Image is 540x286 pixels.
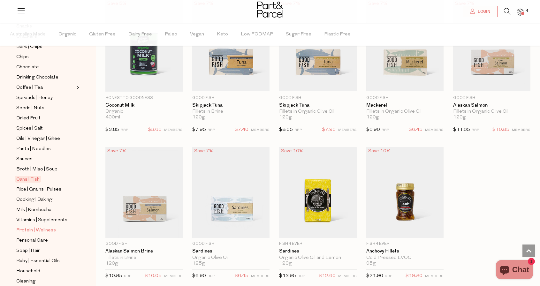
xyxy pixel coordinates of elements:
small: RRP [208,275,215,278]
a: 4 [517,9,523,15]
span: 125g [192,261,205,267]
span: $6.45 [235,272,248,280]
p: Good Fish [366,95,444,101]
span: 120g [105,261,118,267]
small: MEMBERS [338,275,357,278]
small: MEMBERS [425,275,444,278]
inbox-online-store-chat: Shopify online store chat [494,260,535,281]
span: Sauces [16,155,33,163]
div: Fillets in Brine [105,255,183,261]
a: Household [16,267,74,275]
span: $7.95 [192,127,206,132]
span: Seeds | Nuts [16,104,44,112]
span: 120g [366,115,379,120]
span: Baby | Essential Oils [16,257,60,265]
span: 95g [366,261,376,267]
a: Sardines [192,248,270,254]
span: 120g [279,115,292,120]
div: Organic Olive Oil and Lemon [279,255,356,261]
a: Spreads | Honey [16,94,74,102]
span: $6.45 [409,126,422,134]
span: Coffee | Tea [16,84,43,92]
div: Save 10% [279,147,305,155]
div: Save 10% [366,147,392,155]
a: Anchovy Fillets [366,248,444,254]
span: Household [16,267,40,275]
small: RRP [298,275,305,278]
span: Vitamins | Supplements [16,216,67,224]
img: Anchovy Fillets [366,147,444,238]
a: Skipjack Tuna [192,102,270,108]
small: RRP [208,128,215,132]
small: MEMBERS [164,275,183,278]
span: Plastic Free [324,23,351,46]
span: $12.60 [319,272,336,280]
a: Rice | Grains | Pulses [16,185,74,193]
span: Cooking | Baking [16,196,52,204]
small: MEMBERS [338,128,357,132]
a: Protein | Wellness [16,226,74,234]
small: RRP [472,128,479,132]
a: Milk | Kombucha [16,206,74,214]
p: Good Fish [279,95,356,101]
span: 120g [192,115,205,120]
a: Cooking | Baking [16,196,74,204]
span: $10.05 [145,272,162,280]
div: Fillets in Organic Olive Oil [279,109,356,115]
img: Alaskan Salmon Brine [105,147,183,238]
p: Honest to Goodness [105,95,183,101]
small: RRP [121,128,128,132]
div: Fillets in Organic Olive Oil [453,109,530,115]
small: MEMBERS [251,275,270,278]
span: Cans | Fish [15,176,41,183]
a: Login [463,6,498,17]
span: $6.90 [366,127,380,132]
div: Save 7% [105,147,128,155]
img: Sardines [192,147,270,238]
span: Pasta | Noodles [16,145,51,153]
a: Sauces [16,155,74,163]
span: Australian Made [10,23,46,46]
span: Broth | Miso | Soup [16,166,57,173]
span: Spreads | Honey [16,94,53,102]
span: Dairy Free [128,23,152,46]
a: Alaskan Salmon [453,102,530,108]
a: Soap | Hair [16,247,74,255]
a: Dried Fruit [16,114,74,122]
a: Chips [16,53,74,61]
a: Mackerel [366,102,444,108]
span: Oils | Vinegar | Ghee [16,135,60,143]
img: Part&Parcel [257,2,283,18]
span: $19.80 [406,272,422,280]
a: Alaskan Salmon Brine [105,248,183,254]
span: Organic [58,23,76,46]
span: $10.85 [105,274,122,278]
span: $11.65 [453,127,470,132]
span: 120g [279,261,292,267]
img: Sardines [279,147,356,238]
div: Cold Pressed EVOO [366,255,444,261]
a: Skipjack Tuna [279,102,356,108]
small: RRP [385,275,392,278]
div: Save 7% [192,147,215,155]
span: $3.85 [105,127,119,132]
a: Coconut Milk [105,102,183,108]
a: Baby | Essential Oils [16,257,74,265]
span: $7.40 [235,126,248,134]
span: Drinking Chocolate [16,74,58,81]
span: Low FODMAP [241,23,273,46]
span: $21.90 [366,274,383,278]
span: Rice | Grains | Pulses [16,186,61,193]
div: Organic Olive Oil [192,255,270,261]
p: Fish 4 Ever [366,241,444,247]
a: Bars | Chips [16,43,74,51]
span: Vegan [190,23,204,46]
small: MEMBERS [425,128,444,132]
span: 400ml [105,115,120,120]
div: Fillets in Brine [192,109,270,115]
span: Protein | Wellness [16,227,56,234]
span: Login [476,9,490,14]
a: Coffee | Tea [16,84,74,92]
small: RRP [294,128,302,132]
span: Paleo [165,23,177,46]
